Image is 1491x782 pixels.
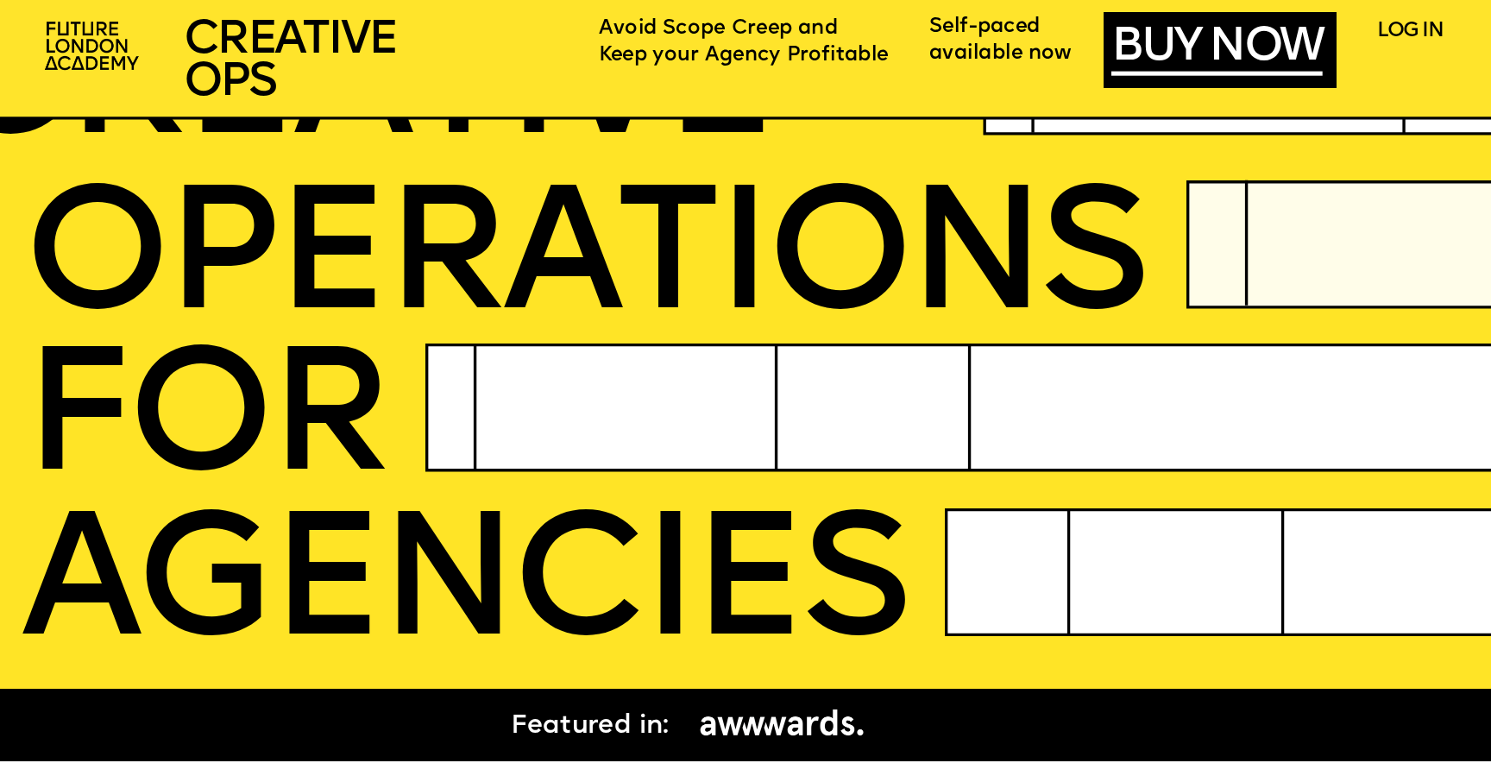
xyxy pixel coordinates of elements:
span: Keep your Agency Profitable [599,44,889,66]
span: OPERatioNS [23,176,1144,351]
a: BUY NOW [1111,25,1322,76]
img: upload-16781daa-99cf-42ee-8b22-8158883f2139.png [689,703,875,747]
img: upload-2f72e7a8-3806-41e8-b55b-d754ac055a4a.png [36,13,151,81]
a: LOG IN [1377,21,1443,42]
span: Avoid Scope Creep and [599,17,838,39]
span: Self-paced [929,16,1040,38]
span: FOR [23,337,386,513]
span: Featured in: [511,714,668,740]
span: AGENCIES [21,502,906,678]
span: CREATIVE OPS [184,17,395,106]
span: available now [929,42,1072,64]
